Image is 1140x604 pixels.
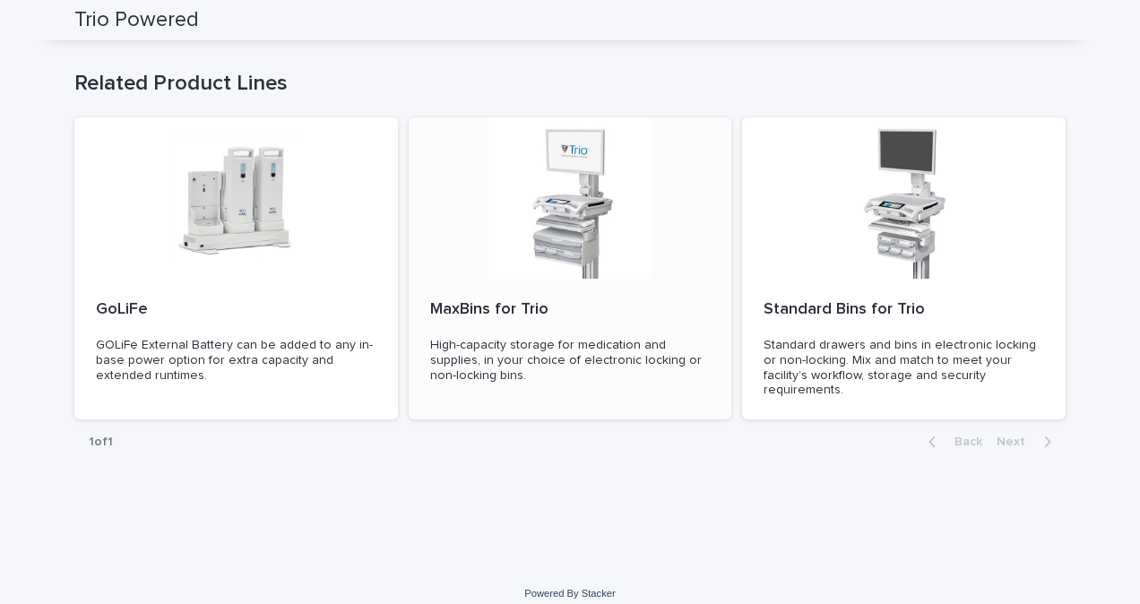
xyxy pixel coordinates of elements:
span: Back [944,436,982,448]
a: Powered By Stacker [524,588,615,599]
a: MaxBins for TrioHigh-capacity storage for medication and supplies, in your choice of electronic l... [409,117,732,419]
h2: Trio Powered [74,7,199,33]
span: Next [997,436,1036,448]
button: Next [989,434,1066,450]
p: High-capacity storage for medication and supplies, in your choice of electronic locking or non-lo... [430,338,711,383]
p: MaxBins for Trio [430,300,711,320]
a: Standard Bins for TrioStandard drawers and bins in electronic locking or non-locking. Mix and mat... [742,117,1066,419]
h1: Related Product Lines [74,71,1067,97]
p: GoLiFe [96,300,376,320]
p: Standard drawers and bins in electronic locking or non-locking. Mix and match to meet your facili... [764,338,1044,398]
p: GOLiFe External Battery can be added to any in-base power option for extra capacity and extended ... [96,338,376,383]
button: Back [914,434,989,450]
p: 1 of 1 [74,420,127,464]
p: Standard Bins for Trio [764,300,1044,320]
a: GoLiFeGOLiFe External Battery can be added to any in-base power option for extra capacity and ext... [74,117,398,419]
